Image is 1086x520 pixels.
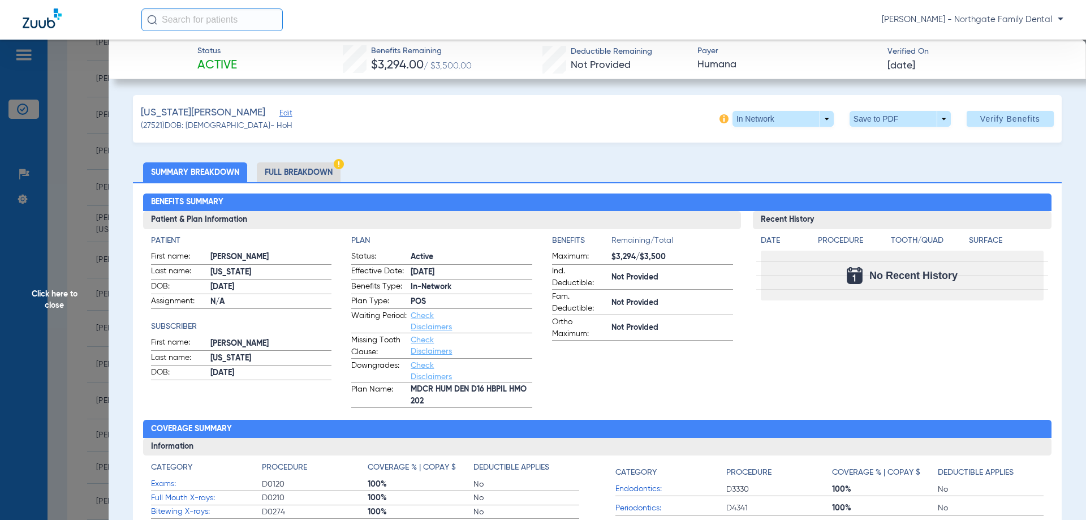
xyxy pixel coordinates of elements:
span: D0210 [262,492,368,504]
img: info-icon [719,114,729,123]
span: Not Provided [611,272,733,283]
app-breakdown-title: Coverage % | Copay $ [368,462,473,478]
input: Search for patients [141,8,283,31]
h4: Plan [351,235,532,247]
span: Ortho Maximum: [552,316,607,340]
app-breakdown-title: Category [151,462,262,478]
span: No [473,479,579,490]
img: Search Icon [147,15,157,25]
span: DOB: [151,367,206,380]
img: Zuub Logo [23,8,62,28]
h4: Procedure [818,235,887,247]
span: [US_STATE][PERSON_NAME] [141,106,265,120]
span: / $3,500.00 [424,62,472,71]
span: (27521) DOB: [DEMOGRAPHIC_DATA] - HoH [141,120,292,132]
span: 100% [368,479,473,490]
app-breakdown-title: Coverage % | Copay $ [832,462,938,483]
span: Not Provided [611,297,733,309]
span: [DATE] [411,267,532,278]
h4: Category [151,462,192,474]
span: Exams: [151,478,262,490]
button: Verify Benefits [967,111,1054,127]
span: Waiting Period: [351,310,407,333]
span: D0120 [262,479,368,490]
span: 100% [368,506,473,518]
span: Plan Type: [351,295,407,309]
h4: Coverage % | Copay $ [368,462,456,474]
h4: Patient [151,235,332,247]
span: No Recent History [869,270,958,281]
span: In-Network [411,281,532,293]
a: Check Disclaimers [411,336,452,355]
h4: Benefits [552,235,611,247]
span: DOB: [151,281,206,294]
span: Missing Tooth Clause: [351,334,407,358]
span: Last name: [151,352,206,366]
a: Check Disclaimers [411,362,452,381]
img: Hazard [334,159,344,169]
h2: Coverage Summary [143,420,1052,438]
span: [PERSON_NAME] [210,251,332,263]
span: Endodontics: [615,483,726,495]
h3: Patient & Plan Information [143,211,741,229]
h4: Date [761,235,808,247]
span: [PERSON_NAME] - Northgate Family Dental [882,14,1063,25]
app-breakdown-title: Deductible Applies [473,462,579,478]
app-breakdown-title: Procedure [726,462,832,483]
h4: Tooth/Quad [891,235,966,247]
span: [DATE] [210,367,332,379]
app-breakdown-title: Procedure [818,235,887,251]
span: 100% [832,502,938,514]
span: Verified On [887,46,1068,58]
span: Active [411,251,532,263]
span: $3,294/$3,500 [611,251,733,263]
app-breakdown-title: Procedure [262,462,368,478]
h4: Procedure [726,467,772,479]
li: Full Breakdown [257,162,341,182]
app-breakdown-title: Surface [969,235,1044,251]
span: Payer [697,45,878,57]
span: Edit [279,109,290,120]
h4: Category [615,467,657,479]
span: D3330 [726,484,832,495]
span: [PERSON_NAME] [210,338,332,350]
span: First name: [151,337,206,350]
span: Benefits Type: [351,281,407,294]
h4: Coverage % | Copay $ [832,467,920,479]
span: Deductible Remaining [571,46,652,58]
span: First name: [151,251,206,264]
span: Last name: [151,265,206,279]
span: N/A [210,296,332,308]
button: In Network [732,111,834,127]
span: Active [197,58,237,74]
span: Assignment: [151,295,206,309]
span: Downgrades: [351,360,407,383]
h4: Subscriber [151,321,332,333]
span: [DATE] [210,281,332,293]
span: Ind. Deductible: [552,265,607,289]
h4: Procedure [262,462,307,474]
span: Bitewing X-rays: [151,506,262,518]
span: Benefits Remaining [371,45,472,57]
button: Save to PDF [850,111,951,127]
img: Calendar [847,267,863,284]
h2: Benefits Summary [143,194,1052,212]
h4: Surface [969,235,1044,247]
span: Verify Benefits [980,114,1040,123]
h4: Deductible Applies [473,462,549,474]
span: Plan Name: [351,384,407,407]
span: Remaining/Total [611,235,733,251]
li: Summary Breakdown [143,162,247,182]
h3: Information [143,438,1052,456]
span: D0274 [262,506,368,518]
span: 100% [832,484,938,495]
span: No [473,492,579,504]
span: Maximum: [552,251,607,264]
span: POS [411,296,532,308]
h3: Recent History [753,211,1052,229]
span: Periodontics: [615,502,726,514]
span: Not Provided [571,60,631,70]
